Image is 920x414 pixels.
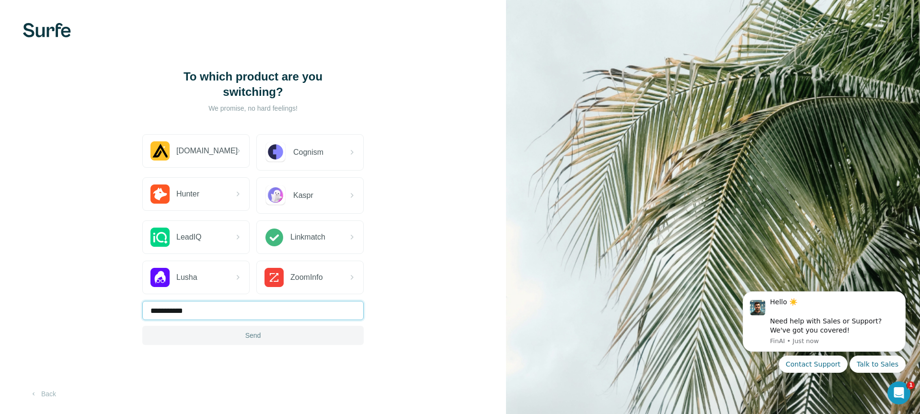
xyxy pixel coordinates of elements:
button: Send [142,326,364,345]
img: Linkmatch Logo [264,228,284,247]
span: Linkmatch [290,231,325,243]
span: Cognism [293,147,323,158]
img: Hunter.io Logo [150,184,170,204]
p: We promise, no hard feelings! [157,103,349,113]
img: LeadIQ Logo [150,228,170,247]
img: ZoomInfo Logo [264,268,284,287]
h1: To which product are you switching? [157,69,349,100]
img: Kaspr Logo [264,184,287,207]
button: Back [23,385,63,402]
span: LeadIQ [176,231,201,243]
iframe: Intercom live chat [887,381,910,404]
span: Send [245,331,261,340]
span: ZoomInfo [290,272,323,283]
span: Hunter [176,188,199,200]
span: Kaspr [293,190,313,201]
img: Surfe's logo [23,23,71,37]
span: Lusha [176,272,197,283]
img: Cognism Logo [264,141,287,163]
img: Lusha Logo [150,268,170,287]
span: [DOMAIN_NAME] [176,145,238,157]
img: Apollo.io Logo [150,141,170,161]
span: 1 [907,381,915,389]
iframe: Intercom notifications message [728,283,920,379]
